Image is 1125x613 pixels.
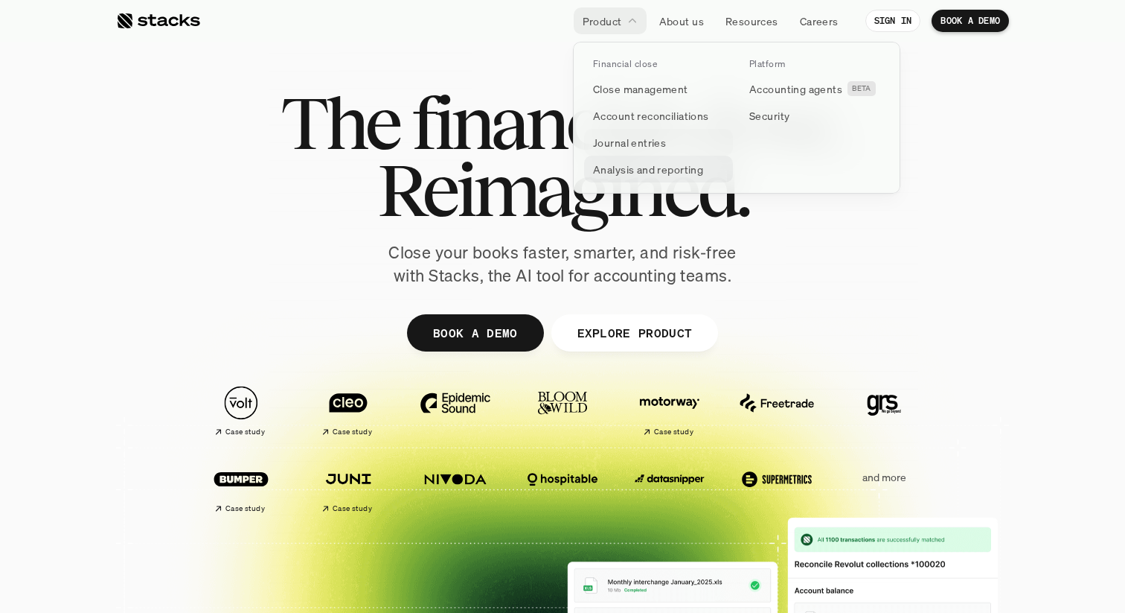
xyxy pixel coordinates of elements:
[932,10,1009,32] a: BOOK A DEMO
[717,7,787,34] a: Resources
[659,13,704,29] p: About us
[577,322,692,343] p: EXPLORE PRODUCT
[838,471,930,484] p: and more
[740,75,889,102] a: Accounting agentsBETA
[791,7,847,34] a: Careers
[584,156,733,182] a: Analysis and reporting
[740,102,889,129] a: Security
[654,428,693,436] h2: Case study
[225,504,265,513] h2: Case study
[593,108,709,124] p: Account reconciliations
[407,314,544,352] a: BOOK A DEMO
[433,322,518,343] p: BOOK A DEMO
[725,13,778,29] p: Resources
[593,81,688,97] p: Close management
[583,13,622,29] p: Product
[865,10,921,32] a: SIGN IN
[584,129,733,156] a: Journal entries
[624,378,716,443] a: Case study
[195,378,287,443] a: Case study
[584,102,733,129] a: Account reconciliations
[852,84,871,93] h2: BETA
[302,378,394,443] a: Case study
[800,13,839,29] p: Careers
[650,7,713,34] a: About us
[551,314,718,352] a: EXPLORE PRODUCT
[377,156,749,223] span: Reimagined.
[411,89,668,156] span: financial
[749,59,786,69] p: Platform
[376,241,749,288] p: Close your books faster, smarter, and risk-free with Stacks, the AI tool for accounting teams.
[584,75,733,102] a: Close management
[195,454,287,519] a: Case study
[333,428,372,436] h2: Case study
[749,81,842,97] p: Accounting agents
[593,162,703,177] p: Analysis and reporting
[874,16,912,26] p: SIGN IN
[940,16,1000,26] p: BOOK A DEMO
[593,135,666,150] p: Journal entries
[749,108,789,124] p: Security
[281,89,399,156] span: The
[302,454,394,519] a: Case study
[593,59,657,69] p: Financial close
[333,504,372,513] h2: Case study
[225,428,265,436] h2: Case study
